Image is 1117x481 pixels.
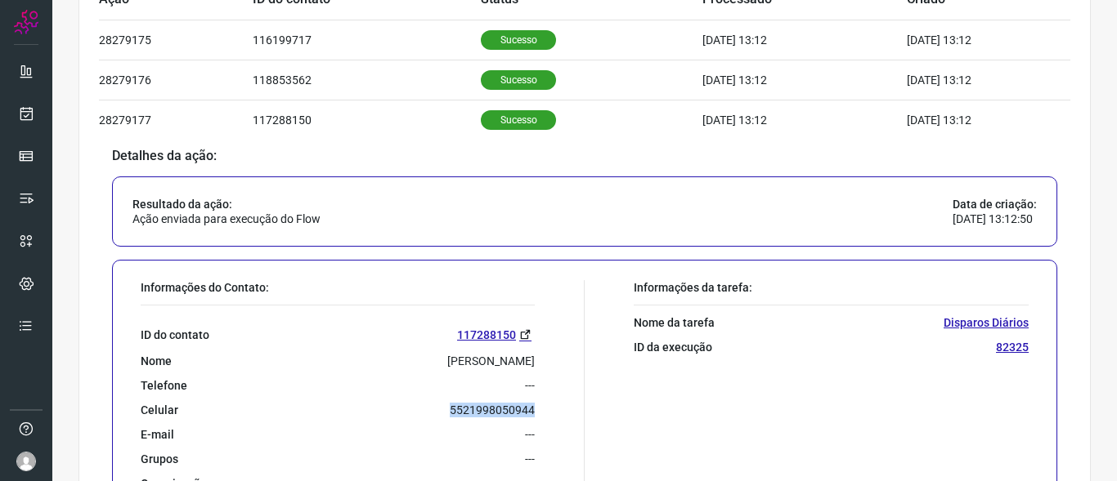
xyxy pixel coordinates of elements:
[141,354,172,368] p: Nome
[525,378,535,393] p: ---
[481,110,556,130] p: Sucesso
[99,20,253,60] td: 28279175
[953,197,1037,212] p: Data de criação:
[907,100,1021,140] td: [DATE] 13:12
[702,60,907,100] td: [DATE] 13:12
[702,100,907,140] td: [DATE] 13:12
[634,340,712,354] p: ID da execução
[481,70,556,90] p: Sucesso
[112,149,1057,163] p: Detalhes da ação:
[447,354,535,368] p: [PERSON_NAME]
[907,60,1021,100] td: [DATE] 13:12
[634,280,1029,295] p: Informações da tarefa:
[953,212,1037,226] p: [DATE] 13:12:50
[99,60,253,100] td: 28279176
[450,403,535,417] p: 5521998050944
[99,100,253,140] td: 28279177
[525,427,535,442] p: ---
[253,100,481,140] td: 117288150
[14,10,38,34] img: Logo
[634,315,715,330] p: Nome da tarefa
[525,452,535,466] p: ---
[457,325,535,344] a: 117288150
[141,403,178,417] p: Celular
[481,30,556,50] p: Sucesso
[141,280,535,295] p: Informações do Contato:
[907,20,1021,60] td: [DATE] 13:12
[16,452,36,471] img: avatar-user-boy.jpg
[132,197,321,212] p: Resultado da ação:
[253,60,481,100] td: 118853562
[996,340,1029,354] p: 82325
[944,315,1029,330] p: Disparos Diários
[132,212,321,226] p: Ação enviada para execução do Flow
[702,20,907,60] td: [DATE] 13:12
[141,452,178,466] p: Grupos
[141,327,209,342] p: ID do contato
[253,20,481,60] td: 116199717
[141,427,174,442] p: E-mail
[141,378,187,393] p: Telefone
